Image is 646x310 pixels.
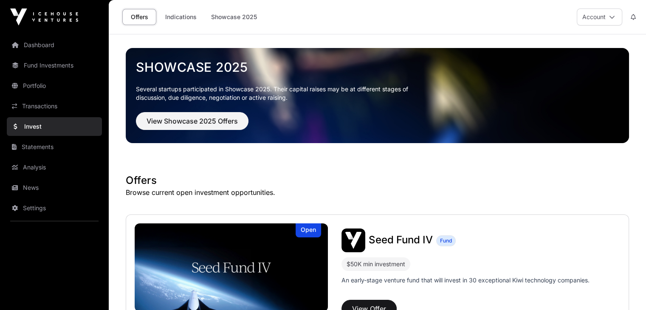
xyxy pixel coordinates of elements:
a: Invest [7,117,102,136]
span: Seed Fund IV [369,234,433,246]
a: Offers [122,9,156,25]
img: Icehouse Ventures Logo [10,8,78,25]
a: News [7,178,102,197]
a: Showcase 2025 [206,9,262,25]
a: View Showcase 2025 Offers [136,121,248,129]
button: View Showcase 2025 Offers [136,112,248,130]
div: Open [296,223,321,237]
span: View Showcase 2025 Offers [147,116,238,126]
a: Fund Investments [7,56,102,75]
a: Transactions [7,97,102,116]
a: Seed Fund IV [369,235,433,246]
a: Settings [7,199,102,217]
span: Fund [440,237,452,244]
button: Account [577,8,622,25]
h1: Offers [126,174,629,187]
a: Indications [160,9,202,25]
p: Several startups participated in Showcase 2025. Their capital raises may be at different stages o... [136,85,421,102]
p: Browse current open investment opportunities. [126,187,629,197]
iframe: Chat Widget [604,269,646,310]
a: Portfolio [7,76,102,95]
div: $50K min investment [341,257,410,271]
img: Showcase 2025 [126,48,629,143]
a: Analysis [7,158,102,177]
a: Showcase 2025 [136,59,619,75]
div: $50K min investment [347,259,405,269]
a: Dashboard [7,36,102,54]
p: An early-stage venture fund that will invest in 30 exceptional Kiwi technology companies. [341,276,590,285]
a: Statements [7,138,102,156]
img: Seed Fund IV [341,228,365,252]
